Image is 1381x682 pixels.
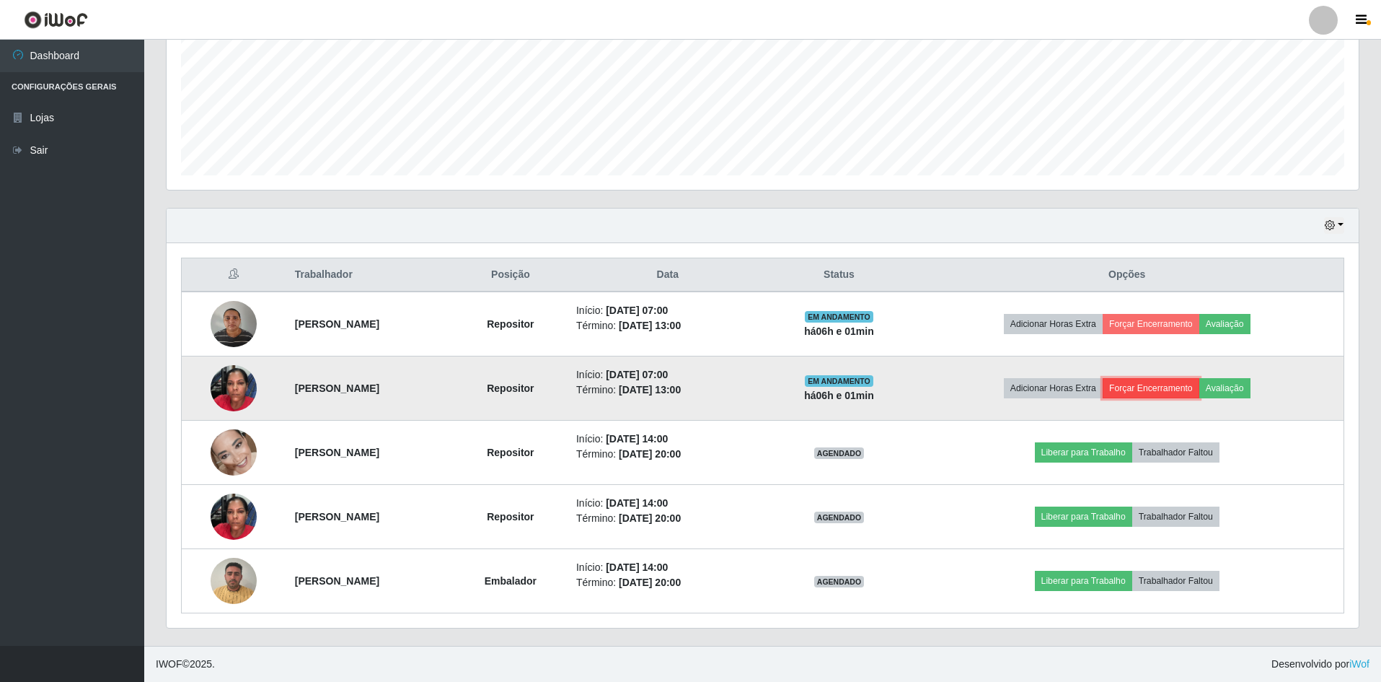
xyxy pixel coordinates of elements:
[606,433,668,445] time: [DATE] 14:00
[24,11,88,29] img: CoreUI Logo
[805,375,873,387] span: EM ANDAMENTO
[619,384,681,395] time: [DATE] 13:00
[1004,378,1103,398] button: Adicionar Horas Extra
[1103,314,1199,334] button: Forçar Encerramento
[211,357,257,419] img: 1757881291938.jpeg
[576,303,759,318] li: Início:
[576,432,759,447] li: Início:
[1004,314,1103,334] button: Adicionar Horas Extra
[295,575,379,587] strong: [PERSON_NAME]
[295,382,379,394] strong: [PERSON_NAME]
[804,390,874,401] strong: há 06 h e 01 min
[487,447,534,458] strong: Repositor
[1349,658,1369,670] a: iWof
[910,258,1344,292] th: Opções
[487,318,534,330] strong: Repositor
[295,447,379,458] strong: [PERSON_NAME]
[211,293,257,354] img: 1757468836849.jpeg
[804,325,874,337] strong: há 06 h e 01 min
[576,382,759,398] li: Término:
[286,258,454,292] th: Trabalhador
[606,305,668,316] time: [DATE] 07:00
[768,258,911,292] th: Status
[576,367,759,382] li: Início:
[619,577,681,588] time: [DATE] 20:00
[1035,571,1132,591] button: Liberar para Trabalho
[606,497,668,509] time: [DATE] 14:00
[295,318,379,330] strong: [PERSON_NAME]
[1199,314,1250,334] button: Avaliação
[805,311,873,323] span: EM ANDAMENTO
[576,560,759,575] li: Início:
[1199,378,1250,398] button: Avaliação
[1132,442,1219,463] button: Trabalhador Faltou
[814,447,865,459] span: AGENDADO
[576,575,759,590] li: Término:
[485,575,537,587] strong: Embalador
[576,447,759,462] li: Término:
[576,496,759,511] li: Início:
[156,658,182,670] span: IWOF
[814,512,865,523] span: AGENDADO
[487,511,534,523] strong: Repositor
[295,511,379,523] strong: [PERSON_NAME]
[211,486,257,547] img: 1757881291938.jpeg
[606,369,668,380] time: [DATE] 07:00
[211,401,257,504] img: 1757598806047.jpeg
[606,561,668,573] time: [DATE] 14:00
[619,448,681,460] time: [DATE] 20:00
[487,382,534,394] strong: Repositor
[576,318,759,333] li: Término:
[576,511,759,526] li: Término:
[1271,657,1369,672] span: Desenvolvido por
[1035,507,1132,527] button: Liberar para Trabalho
[1035,442,1132,463] button: Liberar para Trabalho
[454,258,568,292] th: Posição
[211,550,257,611] img: 1757182475196.jpeg
[814,576,865,587] span: AGENDADO
[156,657,215,672] span: © 2025 .
[1132,571,1219,591] button: Trabalhador Faltou
[619,320,681,331] time: [DATE] 13:00
[1132,507,1219,527] button: Trabalhador Faltou
[568,258,768,292] th: Data
[1103,378,1199,398] button: Forçar Encerramento
[619,512,681,524] time: [DATE] 20:00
